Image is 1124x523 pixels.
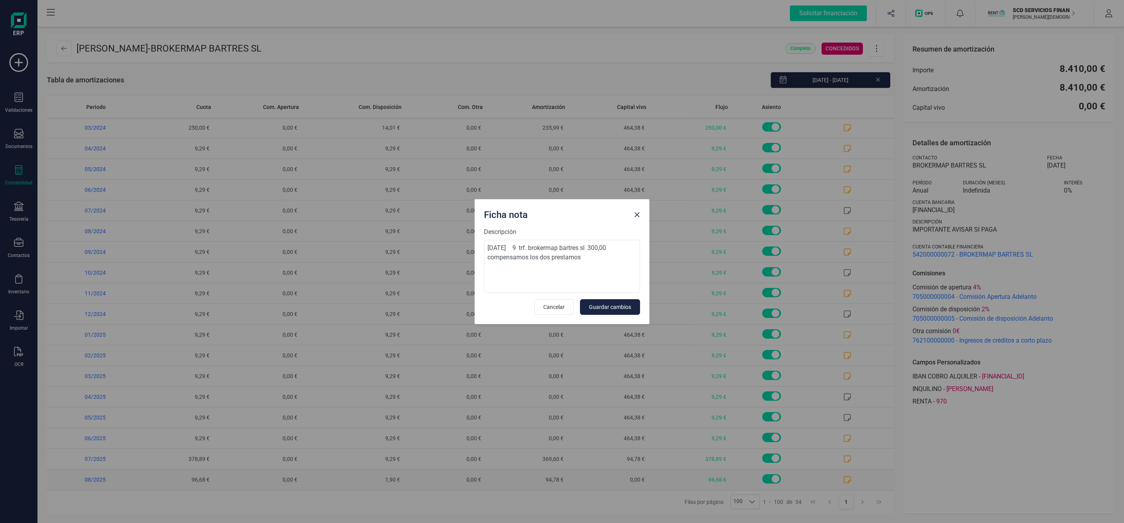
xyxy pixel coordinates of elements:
button: Guardar cambios [580,299,640,315]
button: Cancelar [534,299,574,315]
label: Descripción [484,227,640,237]
span: Guardar cambios [589,303,631,311]
textarea: [DATE] 9 trf. brokermap bartres sl 300,00 compensamos los dos prestamos [484,240,640,293]
div: Ficha nota [481,205,631,221]
button: Close [631,209,643,221]
span: Cancelar [543,303,565,311]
